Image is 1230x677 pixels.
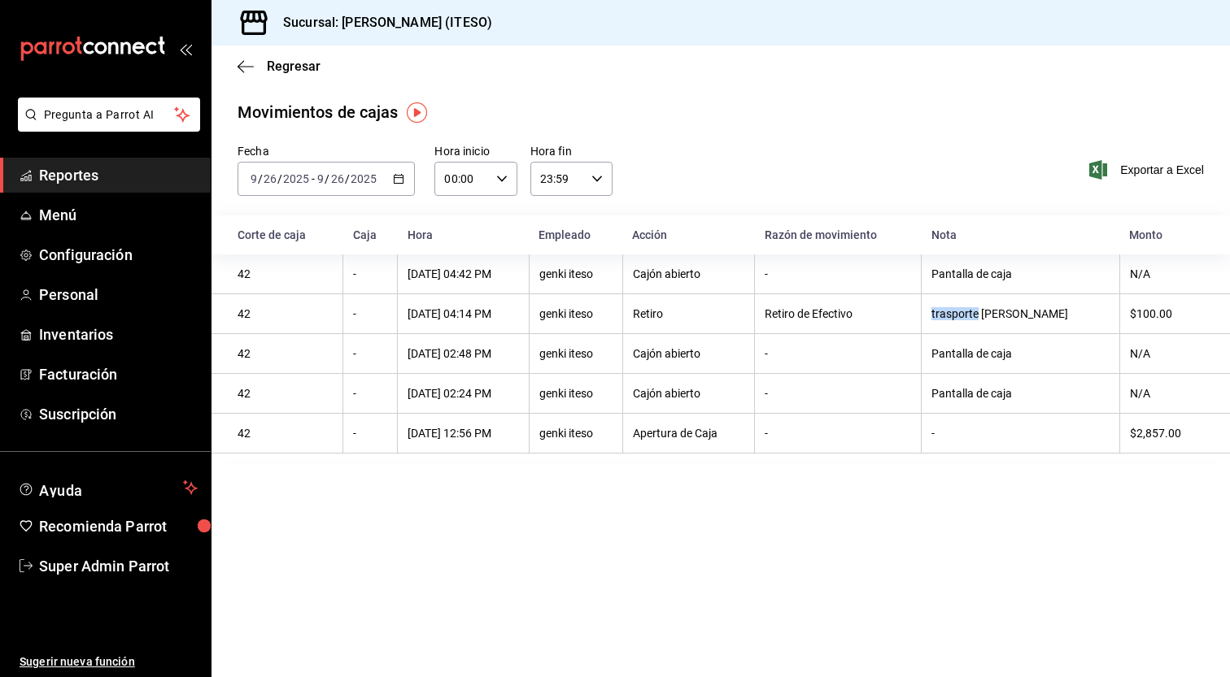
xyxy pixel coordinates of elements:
[238,307,333,320] div: 42
[353,307,387,320] div: -
[931,387,1110,400] div: Pantalla de caja
[250,172,258,185] input: --
[258,172,263,185] span: /
[931,347,1110,360] div: Pantalla de caja
[20,653,198,670] span: Sugerir nueva función
[270,13,492,33] h3: Sucursal: [PERSON_NAME] (ITESO)
[539,307,613,320] div: genki iteso
[238,59,321,74] button: Regresar
[1130,387,1204,400] div: N/A
[353,427,387,440] div: -
[267,59,321,74] span: Regresar
[312,172,315,185] span: -
[330,172,345,185] input: --
[408,387,519,400] div: [DATE] 02:24 PM
[39,363,198,385] span: Facturación
[263,172,277,185] input: --
[765,228,912,241] div: Razón de movimiento
[353,267,387,280] div: -
[39,284,198,306] span: Personal
[353,347,387,360] div: -
[765,387,911,400] div: -
[39,555,198,577] span: Super Admin Parrot
[1130,347,1204,360] div: N/A
[325,172,329,185] span: /
[179,42,192,55] button: open_drawer_menu
[539,427,613,440] div: genki iteso
[408,347,519,360] div: [DATE] 02:48 PM
[530,145,613,157] label: Hora fin
[11,118,200,135] a: Pregunta a Parrot AI
[1093,160,1204,180] button: Exportar a Excel
[633,267,745,280] div: Cajón abierto
[39,403,198,425] span: Suscripción
[238,100,399,124] div: Movimientos de cajas
[39,478,177,497] span: Ayuda
[765,347,911,360] div: -
[931,267,1110,280] div: Pantalla de caja
[39,164,198,186] span: Reportes
[931,427,1110,440] div: -
[1130,267,1204,280] div: N/A
[18,98,200,132] button: Pregunta a Parrot AI
[1130,307,1204,320] div: $100.00
[316,172,325,185] input: --
[238,267,333,280] div: 42
[238,387,333,400] div: 42
[407,102,427,123] img: Tooltip marker
[633,427,745,440] div: Apertura de Caja
[238,228,334,241] div: Corte de caja
[408,307,519,320] div: [DATE] 04:14 PM
[408,427,519,440] div: [DATE] 12:56 PM
[353,228,388,241] div: Caja
[931,307,1110,320] div: trasporte [PERSON_NAME]
[238,347,333,360] div: 42
[238,145,415,157] label: Fecha
[39,244,198,266] span: Configuración
[353,387,387,400] div: -
[931,228,1110,241] div: Nota
[39,515,198,537] span: Recomienda Parrot
[277,172,282,185] span: /
[765,307,911,320] div: Retiro de Efectivo
[633,387,745,400] div: Cajón abierto
[350,172,377,185] input: ----
[408,228,520,241] div: Hora
[1129,228,1204,241] div: Monto
[633,307,745,320] div: Retiro
[345,172,350,185] span: /
[539,228,613,241] div: Empleado
[539,387,613,400] div: genki iteso
[1130,427,1204,440] div: $2,857.00
[39,204,198,226] span: Menú
[539,347,613,360] div: genki iteso
[539,267,613,280] div: genki iteso
[765,427,911,440] div: -
[44,106,175,124] span: Pregunta a Parrot AI
[633,347,745,360] div: Cajón abierto
[632,228,745,241] div: Acción
[39,323,198,345] span: Inventarios
[282,172,310,185] input: ----
[434,145,517,157] label: Hora inicio
[408,267,519,280] div: [DATE] 04:42 PM
[765,267,911,280] div: -
[238,427,333,440] div: 42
